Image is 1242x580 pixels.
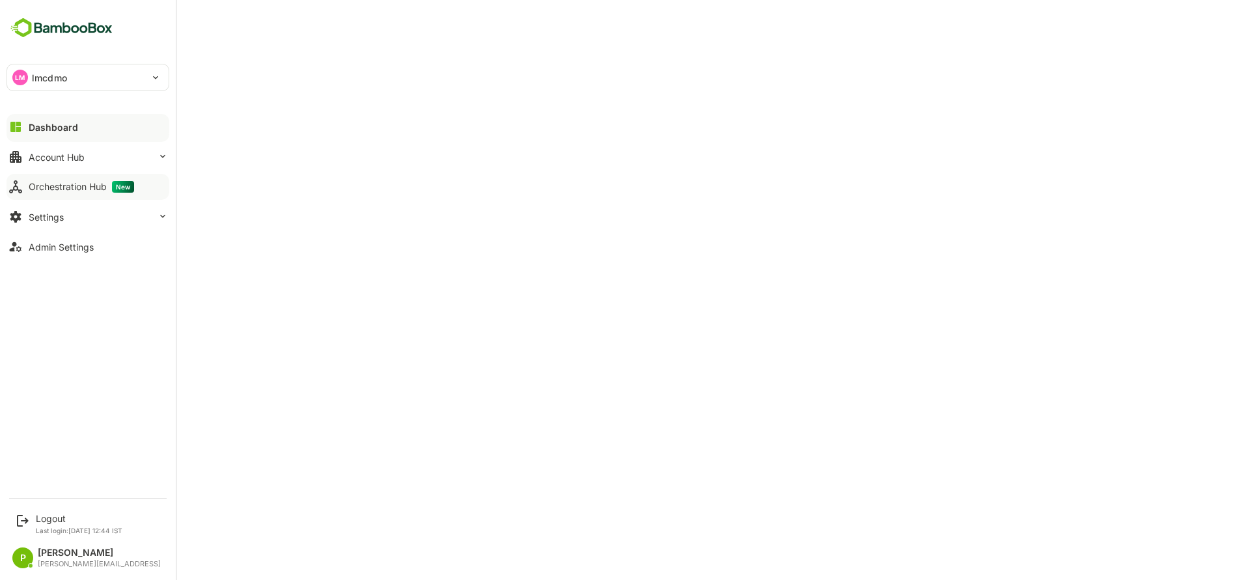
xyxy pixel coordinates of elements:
[36,513,122,524] div: Logout
[7,114,169,140] button: Dashboard
[12,70,28,85] div: LM
[29,181,134,193] div: Orchestration Hub
[29,152,85,163] div: Account Hub
[7,174,169,200] button: Orchestration HubNew
[36,527,122,534] p: Last login: [DATE] 12:44 IST
[7,144,169,170] button: Account Hub
[7,16,117,40] img: BambooboxFullLogoMark.5f36c76dfaba33ec1ec1367b70bb1252.svg
[29,212,64,223] div: Settings
[32,71,67,85] p: lmcdmo
[7,234,169,260] button: Admin Settings
[38,560,161,568] div: [PERSON_NAME][EMAIL_ADDRESS]
[29,242,94,253] div: Admin Settings
[38,547,161,559] div: [PERSON_NAME]
[12,547,33,568] div: P
[112,181,134,193] span: New
[29,122,78,133] div: Dashboard
[7,64,169,90] div: LMlmcdmo
[7,204,169,230] button: Settings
